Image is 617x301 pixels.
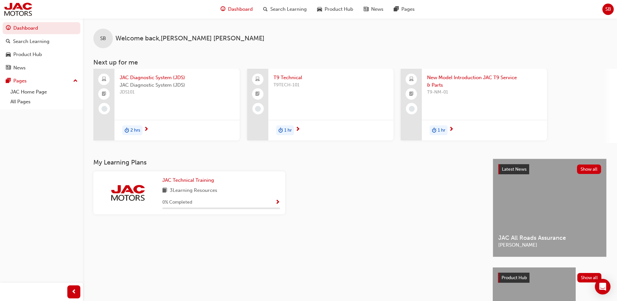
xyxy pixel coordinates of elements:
a: Product HubShow all [498,273,601,283]
a: New Model Introduction JAC T9 Service & PartsT9-NM-01duration-icon1 hr [401,69,547,140]
button: Show all [577,273,602,282]
a: news-iconNews [358,3,389,16]
span: booktick-icon [409,90,414,98]
span: Search Learning [270,6,307,13]
span: car-icon [6,52,11,58]
span: prev-icon [72,288,76,296]
a: Latest NewsShow all [498,164,601,175]
span: T9-NM-01 [427,89,542,96]
span: learningRecordVerb_NONE-icon [409,106,415,112]
button: SB [602,4,614,15]
span: 2 hrs [130,127,140,134]
span: 1 hr [438,127,445,134]
span: duration-icon [278,126,283,135]
button: Show all [577,165,601,174]
img: jac-portal [110,184,146,202]
span: search-icon [6,39,10,45]
a: pages-iconPages [389,3,420,16]
h3: My Learning Plans [93,159,482,166]
span: car-icon [317,5,322,13]
span: next-icon [449,127,454,133]
span: Latest News [502,166,527,172]
span: JAC Technical Training [162,177,214,183]
span: pages-icon [394,5,399,13]
img: jac-portal [3,2,33,17]
button: DashboardSearch LearningProduct HubNews [3,21,80,75]
a: All Pages [8,97,80,107]
span: JAC Diagnostic System (JDS) [120,74,235,81]
a: Product Hub [3,49,80,61]
span: JAC All Roads Assurance [498,234,601,242]
span: laptop-icon [255,75,260,84]
span: JAC Diagnostic System (JDS) [120,81,235,89]
span: New Model Introduction JAC T9 Service & Parts [427,74,542,89]
a: car-iconProduct Hub [312,3,358,16]
button: Pages [3,75,80,87]
span: 0 % Completed [162,199,192,206]
div: Open Intercom Messenger [595,279,610,294]
div: Pages [13,77,27,85]
span: duration-icon [432,126,436,135]
span: Pages [401,6,415,13]
a: JAC Diagnostic System (JDS)JAC Diagnostic System (JDS)JDS101duration-icon2 hrs [93,69,240,140]
span: T9 Technical [274,74,388,81]
span: guage-icon [221,5,225,13]
div: Product Hub [13,51,42,58]
span: next-icon [144,127,149,133]
span: laptop-icon [102,75,106,84]
span: News [371,6,383,13]
span: booktick-icon [102,90,106,98]
a: T9 TechnicalT9TECH-101duration-icon1 hr [247,69,394,140]
a: search-iconSearch Learning [258,3,312,16]
span: up-icon [73,77,78,85]
div: News [13,64,26,72]
span: book-icon [162,187,167,195]
span: booktick-icon [255,90,260,98]
span: Show Progress [275,200,280,206]
a: guage-iconDashboard [215,3,258,16]
button: Show Progress [275,198,280,207]
span: news-icon [364,5,369,13]
h3: Next up for me [83,59,617,66]
span: Dashboard [228,6,253,13]
span: learningRecordVerb_NONE-icon [101,106,107,112]
a: Dashboard [3,22,80,34]
span: [PERSON_NAME] [498,241,601,249]
span: Product Hub [325,6,353,13]
a: JAC Technical Training [162,177,217,184]
span: pages-icon [6,78,11,84]
span: T9TECH-101 [274,81,388,89]
span: JDS101 [120,89,235,96]
span: guage-icon [6,25,11,31]
a: JAC Home Page [8,87,80,97]
span: news-icon [6,65,11,71]
a: Latest NewsShow allJAC All Roads Assurance[PERSON_NAME] [493,159,607,257]
div: Search Learning [13,38,49,45]
a: Search Learning [3,36,80,48]
span: 1 hr [284,127,292,134]
span: search-icon [263,5,268,13]
span: next-icon [295,127,300,133]
a: News [3,62,80,74]
span: laptop-icon [409,75,414,84]
span: SB [605,6,611,13]
span: Product Hub [502,275,527,280]
span: SB [100,35,106,42]
span: learningRecordVerb_NONE-icon [255,106,261,112]
span: duration-icon [125,126,129,135]
span: Welcome back , [PERSON_NAME] [PERSON_NAME] [115,35,264,42]
span: 3 Learning Resources [170,187,217,195]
